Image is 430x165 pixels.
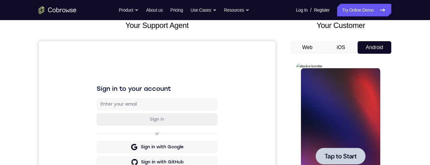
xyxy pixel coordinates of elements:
[39,6,76,14] a: Go to the home page
[58,130,179,142] button: Sign in with Intercom
[296,4,308,16] a: Log In
[291,41,324,54] button: Web
[146,4,162,16] a: About us
[358,41,391,54] button: Android
[58,72,179,85] button: Sign in
[58,43,179,52] h1: Sign in to your account
[20,84,69,101] button: Tap to Start
[291,20,391,31] h2: Your Customer
[102,118,145,124] div: Sign in with GitHub
[170,4,183,16] a: Pricing
[324,41,358,54] button: iOS
[58,145,179,157] button: Sign in with Zendesk
[100,133,147,139] div: Sign in with Intercom
[28,90,60,96] span: Tap to Start
[314,4,330,16] a: Register
[100,148,147,154] div: Sign in with Zendesk
[62,60,175,66] input: Enter your email
[39,20,275,31] h2: Your Support Agent
[310,6,311,14] span: /
[58,100,179,112] button: Sign in with Google
[102,103,145,109] div: Sign in with Google
[190,4,216,16] button: Use Cases
[58,115,179,127] button: Sign in with GitHub
[224,4,250,16] button: Resources
[337,4,391,16] a: Try Online Demo
[115,90,122,95] p: or
[119,4,139,16] button: Product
